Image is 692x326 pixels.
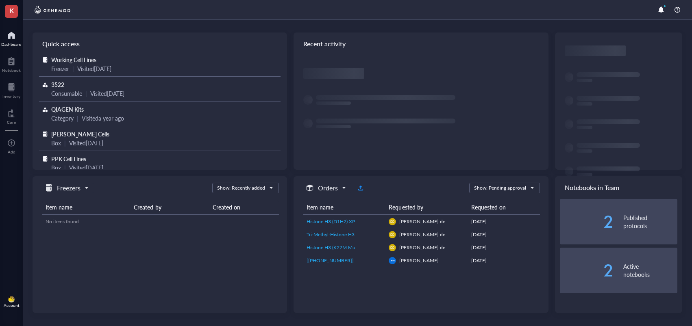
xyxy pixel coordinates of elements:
[90,89,124,98] div: Visited [DATE]
[51,130,109,138] span: [PERSON_NAME] Cells
[51,89,82,98] div: Consumable
[2,55,21,73] a: Notebook
[51,80,64,89] span: 3522
[471,244,537,251] div: [DATE]
[623,262,677,279] div: Active notebooks
[7,120,16,125] div: Core
[131,200,209,215] th: Created by
[307,257,382,264] a: [[PHONE_NUMBER]] 25 mL individually wrapped resevoirs
[560,264,614,277] div: 2
[1,42,22,47] div: Dashboard
[64,163,66,172] div: |
[9,5,14,15] span: K
[385,200,468,215] th: Requested by
[209,200,279,215] th: Created on
[390,220,395,223] span: DD
[51,155,86,163] span: PPK Cell Lines
[294,32,548,55] div: Recent activity
[307,244,448,251] span: Histone H3 (K27M Mutant Specific) (D3B5T) Rabbit mAb #74829
[471,231,537,238] div: [DATE]
[82,114,124,123] div: Visited a year ago
[399,244,491,251] span: [PERSON_NAME] de la [PERSON_NAME]
[303,200,385,215] th: Item name
[390,246,395,249] span: DD
[307,218,401,225] span: Histone H3 (D1H2) XP® Rabbit mAb #4499
[46,218,276,225] div: No items found
[33,5,72,15] img: genemod-logo
[390,259,394,262] span: KW
[77,64,111,73] div: Visited [DATE]
[399,231,491,238] span: [PERSON_NAME] de la [PERSON_NAME]
[8,296,15,302] img: da48f3c6-a43e-4a2d-aade-5eac0d93827f.jpeg
[217,184,265,192] div: Show: Recently added
[474,184,526,192] div: Show: Pending approval
[471,257,537,264] div: [DATE]
[318,183,338,193] h5: Orders
[399,218,491,225] span: [PERSON_NAME] de la [PERSON_NAME]
[69,163,103,172] div: Visited [DATE]
[51,138,61,147] div: Box
[72,64,74,73] div: |
[468,200,540,215] th: Requested on
[2,81,20,99] a: Inventory
[560,215,614,228] div: 2
[85,89,87,98] div: |
[51,64,69,73] div: Freezer
[51,114,74,123] div: Category
[555,176,682,199] div: Notebooks in Team
[399,257,439,264] span: [PERSON_NAME]
[51,105,84,113] span: QIAGEN Kits
[2,68,21,73] div: Notebook
[307,231,434,238] span: Tri-Methyl-Histone H3 (Lys27) (C36B11) Rabbit mAb #9733
[2,94,20,99] div: Inventory
[307,218,382,225] a: Histone H3 (D1H2) XP® Rabbit mAb #4499
[307,244,382,251] a: Histone H3 (K27M Mutant Specific) (D3B5T) Rabbit mAb #74829
[51,56,96,64] span: Working Cell Lines
[51,163,61,172] div: Box
[623,214,677,230] div: Published protocols
[1,29,22,47] a: Dashboard
[4,303,20,308] div: Account
[33,32,287,55] div: Quick access
[390,233,395,236] span: DD
[64,138,66,147] div: |
[42,200,131,215] th: Item name
[307,257,434,264] span: [[PHONE_NUMBER]] 25 mL individually wrapped resevoirs
[57,183,81,193] h5: Freezers
[77,114,78,123] div: |
[7,107,16,125] a: Core
[307,231,382,238] a: Tri-Methyl-Histone H3 (Lys27) (C36B11) Rabbit mAb #9733
[69,138,103,147] div: Visited [DATE]
[471,218,537,225] div: [DATE]
[8,149,15,154] div: Add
